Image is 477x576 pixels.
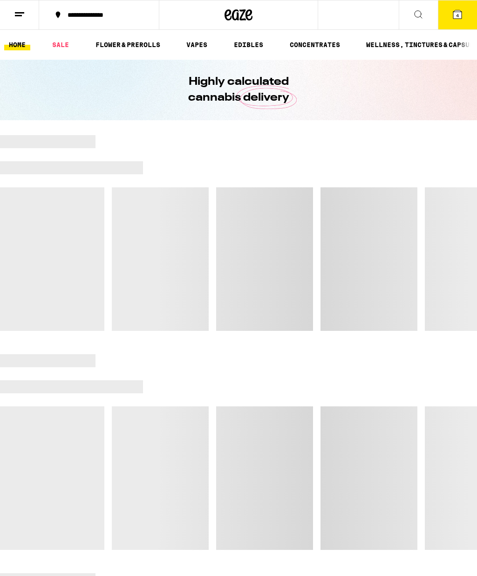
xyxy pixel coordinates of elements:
a: HOME [4,39,30,50]
a: SALE [48,39,74,50]
a: VAPES [182,39,212,50]
a: FLOWER & PREROLLS [91,39,165,50]
button: 4 [438,0,477,29]
a: CONCENTRATES [285,39,345,50]
span: 4 [456,13,459,18]
h1: Highly calculated cannabis delivery [162,74,315,106]
a: EDIBLES [229,39,268,50]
